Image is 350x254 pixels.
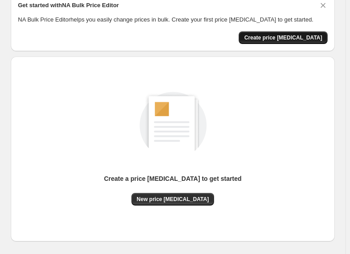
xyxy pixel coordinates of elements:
button: New price [MEDICAL_DATA] [131,193,214,206]
span: New price [MEDICAL_DATA] [137,196,209,203]
p: Create a price [MEDICAL_DATA] to get started [104,174,242,183]
h2: Get started with NA Bulk Price Editor [18,1,119,10]
p: NA Bulk Price Editor helps you easily change prices in bulk. Create your first price [MEDICAL_DAT... [18,15,328,24]
button: Create price change job [239,31,328,44]
span: Create price [MEDICAL_DATA] [244,34,322,41]
button: Dismiss card [319,1,328,10]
